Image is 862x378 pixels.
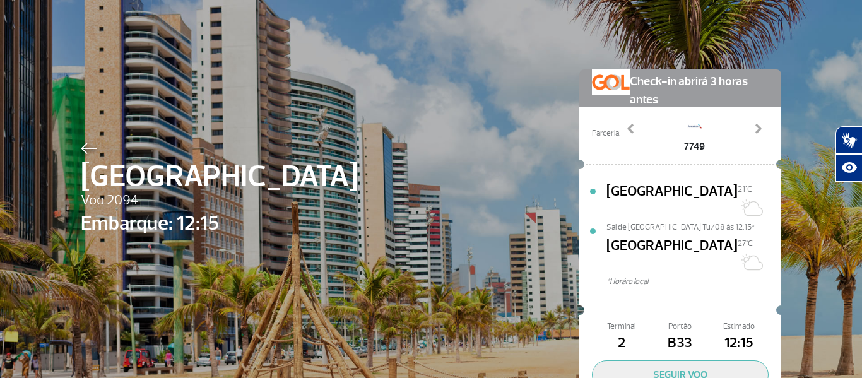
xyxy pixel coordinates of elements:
span: 2 [592,333,651,354]
img: Sol com muitas nuvens [738,249,763,275]
img: Sol com muitas nuvens [738,195,763,220]
div: Plugin de acessibilidade da Hand Talk. [835,126,862,182]
button: Abrir tradutor de língua de sinais. [835,126,862,154]
span: B33 [651,333,709,354]
span: Sai de [GEOGRAPHIC_DATA] Tu/08 às 12:15* [606,221,781,230]
span: Parceria: [592,127,620,139]
span: [GEOGRAPHIC_DATA] [606,235,738,276]
span: Voo 2094 [81,190,358,211]
span: *Horáro local [606,276,781,288]
span: Check-in abrirá 3 horas antes [630,69,769,109]
span: Estimado [710,321,769,333]
span: 7749 [676,139,714,154]
span: 21°C [738,184,752,194]
span: 27°C [738,239,753,249]
span: Terminal [592,321,651,333]
span: Embarque: 12:15 [81,208,358,239]
span: 12:15 [710,333,769,354]
button: Abrir recursos assistivos. [835,154,862,182]
span: Portão [651,321,709,333]
span: [GEOGRAPHIC_DATA] [81,154,358,199]
span: [GEOGRAPHIC_DATA] [606,181,738,221]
